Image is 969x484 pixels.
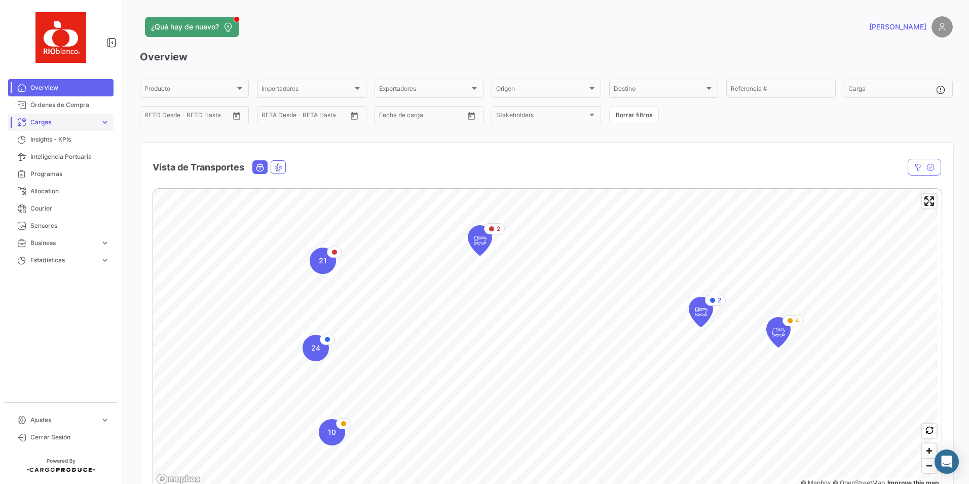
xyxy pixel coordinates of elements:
span: Estadísticas [30,256,96,265]
div: Map marker [303,335,329,361]
a: Sensores [8,217,114,234]
button: ¿Qué hay de nuevo? [145,17,239,37]
span: Stakeholders [496,113,587,120]
button: Borrar filtros [609,107,659,123]
img: rio_blanco.jpg [35,12,86,63]
span: Producto [144,87,235,94]
span: Cerrar Sesión [30,433,109,442]
span: Insights - KPIs [30,135,109,144]
span: Exportadores [379,87,470,94]
input: Hasta [287,113,327,120]
span: expand_more [100,416,109,425]
div: Map marker [310,248,336,274]
button: Open calendar [347,108,362,123]
span: Destino [614,87,704,94]
span: Inteligencia Portuaria [30,152,109,161]
span: Business [30,238,96,248]
span: 24 [311,343,320,353]
div: Map marker [766,317,791,348]
span: expand_more [100,238,109,248]
input: Hasta [170,113,210,120]
span: expand_more [100,118,109,127]
img: placeholder-user.png [931,16,953,38]
a: Programas [8,165,114,183]
span: 21 [319,256,327,266]
span: Allocation [30,187,109,196]
button: Air [271,161,285,174]
button: Open calendar [464,108,479,123]
span: ¿Qué hay de nuevo? [151,22,219,32]
div: Map marker [319,419,345,445]
span: 4 [795,316,799,325]
input: Desde [144,113,163,120]
span: 10 [328,427,336,437]
button: Zoom in [922,443,937,458]
button: Open calendar [229,108,244,123]
span: Importadores [262,87,352,94]
h3: Overview [140,50,953,64]
a: Overview [8,79,114,96]
span: 2 [718,296,721,305]
div: Map marker [468,225,492,256]
h4: Vista de Transportes [153,160,244,175]
span: Courier [30,204,109,213]
span: 2 [497,224,500,233]
span: Overview [30,83,109,92]
a: Inteligencia Portuaria [8,148,114,165]
span: Órdenes de Compra [30,100,109,110]
span: Origen [496,87,587,94]
input: Hasta [404,113,445,120]
button: Enter fullscreen [922,194,937,209]
span: Programas [30,169,109,179]
div: Map marker [689,297,713,327]
a: Courier [8,200,114,217]
span: Sensores [30,221,109,230]
a: Órdenes de Compra [8,96,114,114]
span: Ajustes [30,416,96,425]
span: [PERSON_NAME] [869,22,926,32]
button: Zoom out [922,458,937,473]
input: Desde [379,113,397,120]
span: expand_more [100,256,109,265]
a: Insights - KPIs [8,131,114,148]
input: Desde [262,113,280,120]
a: Allocation [8,183,114,200]
div: Abrir Intercom Messenger [935,450,959,474]
button: Ocean [253,161,267,174]
span: Cargas [30,118,96,127]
